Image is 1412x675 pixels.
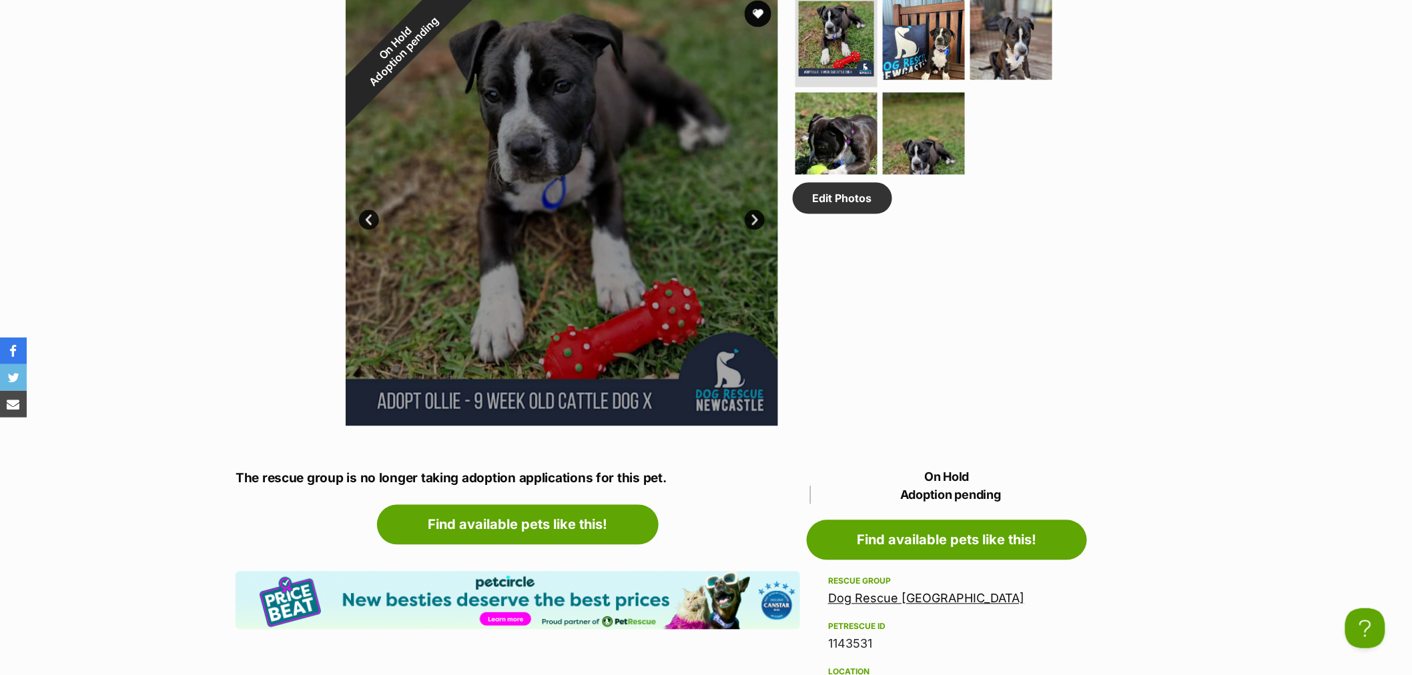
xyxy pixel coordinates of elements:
[236,470,800,489] p: The rescue group is no longer taking adoption applications for this pet.
[745,210,765,230] a: Next
[236,572,800,630] img: Pet Circle promo banner
[828,576,1066,587] div: Rescue group
[828,635,1066,654] div: 1143531
[377,505,659,545] a: Find available pets like this!
[807,520,1087,560] a: Find available pets like this!
[828,592,1024,606] a: Dog Rescue [GEOGRAPHIC_DATA]
[828,622,1066,632] div: PetRescue ID
[1345,608,1385,648] iframe: Help Scout Beacon - Open
[795,93,877,175] img: Photo of Ollie 9 Week Old Cattle Dog X
[362,10,447,95] span: Adoption pending
[793,183,892,213] a: Edit Photos
[807,468,1087,504] p: On Hold
[745,1,771,27] button: favourite
[359,210,379,230] a: Prev
[883,93,965,175] img: Photo of Ollie 9 Week Old Cattle Dog X
[799,1,874,77] img: Photo of Ollie 9 Week Old Cattle Dog X
[810,486,1087,504] span: Adoption pending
